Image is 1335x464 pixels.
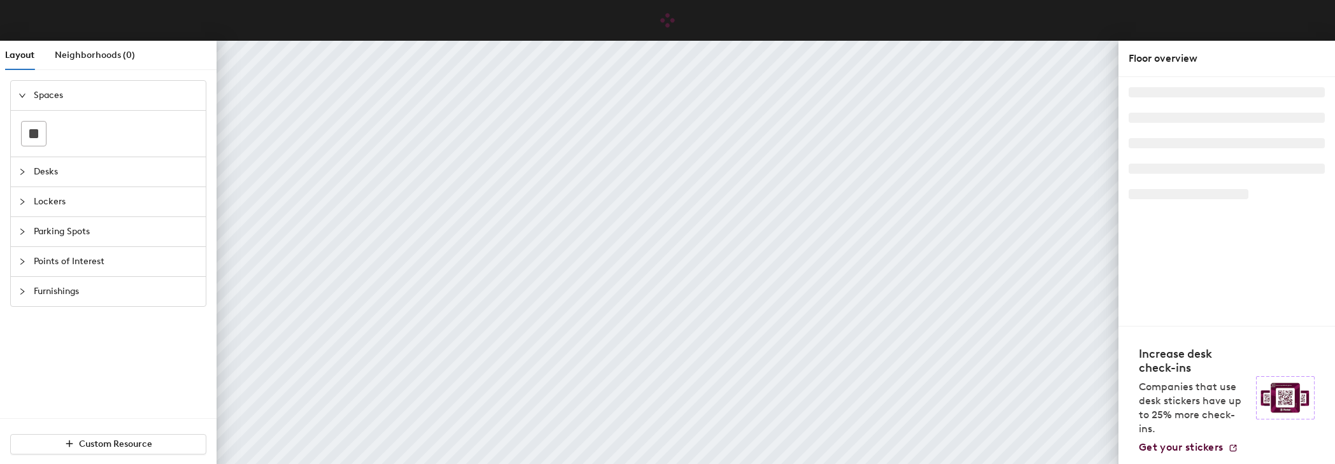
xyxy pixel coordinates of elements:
[5,50,34,60] span: Layout
[18,168,26,176] span: collapsed
[18,288,26,295] span: collapsed
[10,434,206,454] button: Custom Resource
[34,277,198,306] span: Furnishings
[34,217,198,246] span: Parking Spots
[34,81,198,110] span: Spaces
[18,258,26,265] span: collapsed
[18,92,26,99] span: expanded
[1139,380,1248,436] p: Companies that use desk stickers have up to 25% more check-ins.
[1139,347,1248,375] h4: Increase desk check-ins
[34,157,198,186] span: Desks
[1129,51,1325,66] div: Floor overview
[79,439,152,449] span: Custom Resource
[34,187,198,216] span: Lockers
[18,198,26,206] span: collapsed
[18,228,26,236] span: collapsed
[1139,441,1223,453] span: Get your stickers
[55,50,135,60] span: Neighborhoods (0)
[1256,376,1315,419] img: Sticker logo
[34,247,198,276] span: Points of Interest
[1139,441,1238,454] a: Get your stickers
